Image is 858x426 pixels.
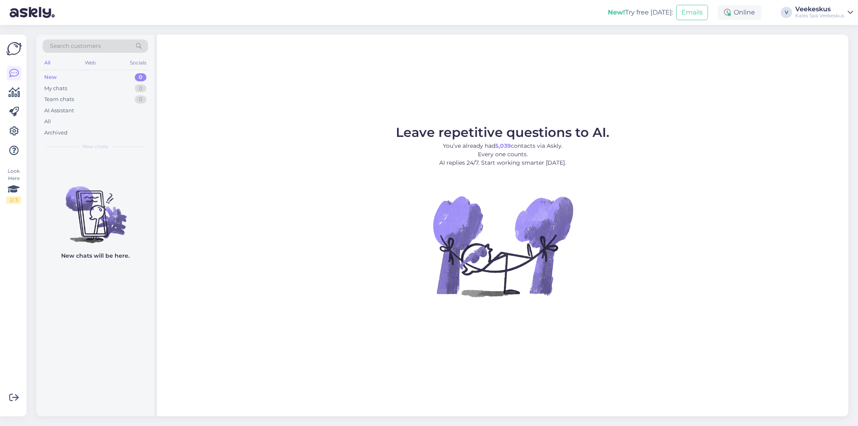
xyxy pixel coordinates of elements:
a: VeekeskusKales Spa Veekeskus [795,6,853,19]
div: Team chats [44,95,74,103]
div: Socials [128,58,148,68]
div: Archived [44,129,68,137]
div: Veekeskus [795,6,844,12]
div: All [44,118,51,126]
img: Askly Logo [6,41,22,56]
button: Emails [676,5,708,20]
div: My chats [44,85,67,93]
span: Leave repetitive questions to AI. [396,124,609,140]
div: Kales Spa Veekeskus [795,12,844,19]
b: New! [608,8,625,16]
div: 2 / 3 [6,196,21,204]
div: New [44,73,57,81]
div: Try free [DATE]: [608,8,673,17]
div: AI Assistant [44,107,74,115]
p: You’ve already had contacts via Askly. Every one counts. AI replies 24/7. Start working smarter [... [396,142,609,167]
div: Look Here [6,168,21,204]
div: All [43,58,52,68]
b: 5,039 [495,142,511,149]
span: New chats [82,143,108,150]
div: Online [718,5,761,20]
p: New chats will be here. [61,252,130,260]
div: 0 [135,95,146,103]
img: No Chat active [430,174,575,318]
span: Search customers [50,42,101,50]
div: 0 [135,85,146,93]
div: Web [83,58,97,68]
img: No chats [36,172,154,244]
div: 0 [135,73,146,81]
div: V [781,7,792,18]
